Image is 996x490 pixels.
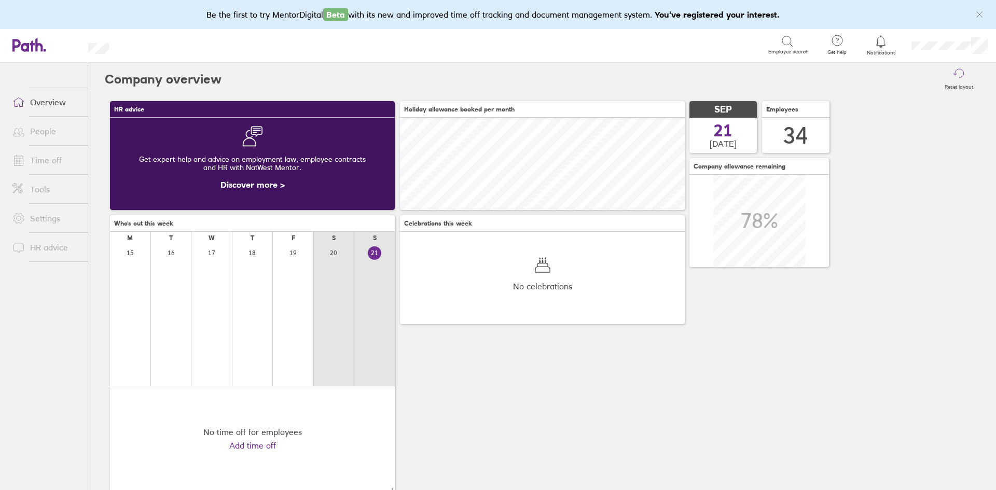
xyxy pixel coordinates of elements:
span: Company allowance remaining [694,163,785,170]
h2: Company overview [105,63,222,96]
span: Employee search [768,49,809,55]
div: S [373,234,377,242]
a: Add time off [229,441,276,450]
span: Get help [820,49,854,55]
div: F [292,234,295,242]
button: Reset layout [938,63,979,96]
span: Notifications [864,50,898,56]
div: W [209,234,215,242]
div: T [251,234,254,242]
a: Notifications [864,34,898,56]
b: You've registered your interest. [655,9,780,20]
span: Employees [766,106,798,113]
span: [DATE] [710,139,737,148]
div: Search [137,40,164,49]
label: Reset layout [938,81,979,90]
span: 21 [714,122,732,139]
div: M [127,234,133,242]
a: People [4,121,88,142]
a: Time off [4,150,88,171]
span: SEP [714,104,732,115]
a: Overview [4,92,88,113]
span: HR advice [114,106,144,113]
span: Holiday allowance booked per month [404,106,515,113]
a: HR advice [4,237,88,258]
a: Discover more > [220,179,285,190]
div: T [169,234,173,242]
div: Be the first to try MentorDigital with its new and improved time off tracking and document manage... [206,8,790,21]
span: No celebrations [513,282,572,291]
div: S [332,234,336,242]
span: Celebrations this week [404,220,472,227]
span: Who's out this week [114,220,173,227]
span: Beta [323,8,348,21]
div: Get expert help and advice on employment law, employee contracts and HR with NatWest Mentor. [118,147,386,180]
div: No time off for employees [203,427,302,437]
a: Tools [4,179,88,200]
a: Settings [4,208,88,229]
div: 34 [783,122,808,149]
